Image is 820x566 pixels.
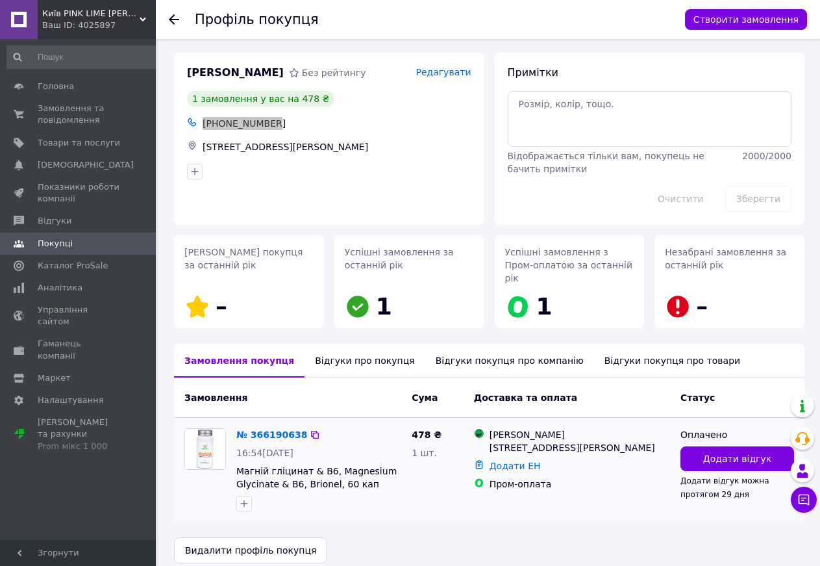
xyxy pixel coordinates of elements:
span: – [696,293,708,320]
div: Відгуки покупця про компанію [425,344,594,378]
div: [PERSON_NAME] [490,428,670,441]
div: Замовлення покупця [174,344,304,378]
a: Фото товару [184,428,226,470]
span: Товари та послуги [38,137,120,149]
div: 1 замовлення у вас на 478 ₴ [187,91,334,107]
span: 1 шт. [412,448,437,458]
h1: Профіль покупця [195,12,319,27]
span: Статус [680,392,715,403]
span: Покупці [38,238,73,250]
button: Видалити профіль покупця [174,537,327,563]
span: Маркет [38,372,71,384]
span: – [216,293,227,320]
img: Фото товару [185,429,225,469]
span: Налаштування [38,394,104,406]
span: Без рейтингу [302,68,366,78]
a: Додати ЕН [490,461,541,471]
span: 478 ₴ [412,430,441,440]
span: Показники роботи компанії [38,181,120,205]
span: Редагувати [416,67,471,77]
span: Гаманець компанії [38,338,120,361]
span: [DEMOGRAPHIC_DATA] [38,159,134,171]
span: [PERSON_NAME] [187,66,284,81]
span: Відгуки [38,215,71,227]
span: Примітки [508,66,558,79]
span: Київ PINK LIME Аркадія [42,8,140,19]
span: Управління сайтом [38,304,120,328]
span: 2000 / 2000 [742,151,791,161]
span: Замовлення [184,392,247,403]
span: 1 [536,293,553,320]
span: Доставка та оплата [474,392,578,403]
span: Незабрані замовлення за останній рік [665,247,786,270]
input: Пошук [6,45,160,69]
div: Повернутися назад [169,13,179,26]
span: [PERSON_NAME] та рахунки [38,417,120,452]
span: Головна [38,81,74,92]
span: Додати відгук можна протягом 29 дня [680,476,769,498]
span: 16:54[DATE] [236,448,293,458]
span: 1 [376,293,392,320]
span: Відображається тільки вам, покупець не бачить примітки [508,151,704,174]
div: Ваш ID: 4025897 [42,19,156,31]
span: [PERSON_NAME] покупця за останній рік [184,247,303,270]
span: Успішні замовлення з Пром-оплатою за останній рік [505,247,633,283]
div: [STREET_ADDRESS][PERSON_NAME] [200,138,474,156]
button: Створити замовлення [685,9,807,30]
span: Додати відгук [703,452,771,465]
div: [PHONE_NUMBER] [200,114,474,133]
button: Додати відгук [680,446,794,471]
button: Чат з покупцем [791,487,817,513]
span: Аналітика [38,282,82,294]
div: Пром-оплата [490,478,670,491]
span: Замовлення та повідомлення [38,103,120,126]
div: Відгуки покупця про товари [594,344,751,378]
span: Cума [412,392,438,403]
div: Оплачено [680,428,794,441]
div: Відгуки про покупця [304,344,425,378]
div: Prom мікс 1 000 [38,441,120,452]
div: [STREET_ADDRESS][PERSON_NAME] [490,441,670,454]
a: № 366190638 [236,430,307,440]
span: Каталог ProSale [38,260,108,272]
a: Магній гліцинат & B6, Magnesium Glycinate & B6, Brionel, 60 кап [236,466,397,489]
span: Успішні замовлення за останній рік [345,247,454,270]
